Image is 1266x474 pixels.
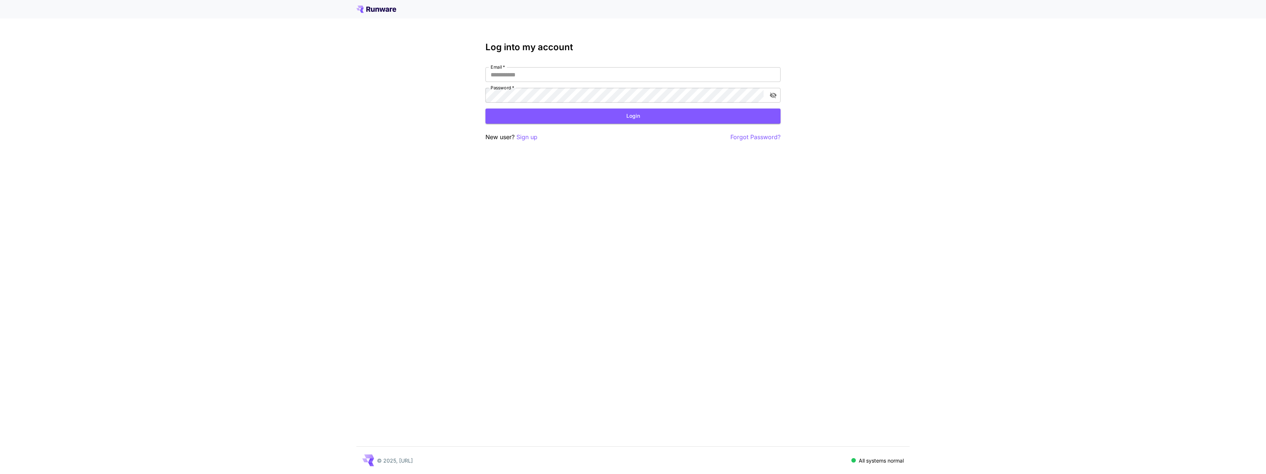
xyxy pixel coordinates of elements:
button: Sign up [516,133,537,142]
button: Forgot Password? [730,133,781,142]
button: Login [485,109,781,124]
p: All systems normal [859,457,904,464]
label: Password [491,85,514,91]
button: toggle password visibility [767,89,780,102]
label: Email [491,64,505,70]
p: © 2025, [URL] [377,457,413,464]
p: New user? [485,133,537,142]
h3: Log into my account [485,42,781,52]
